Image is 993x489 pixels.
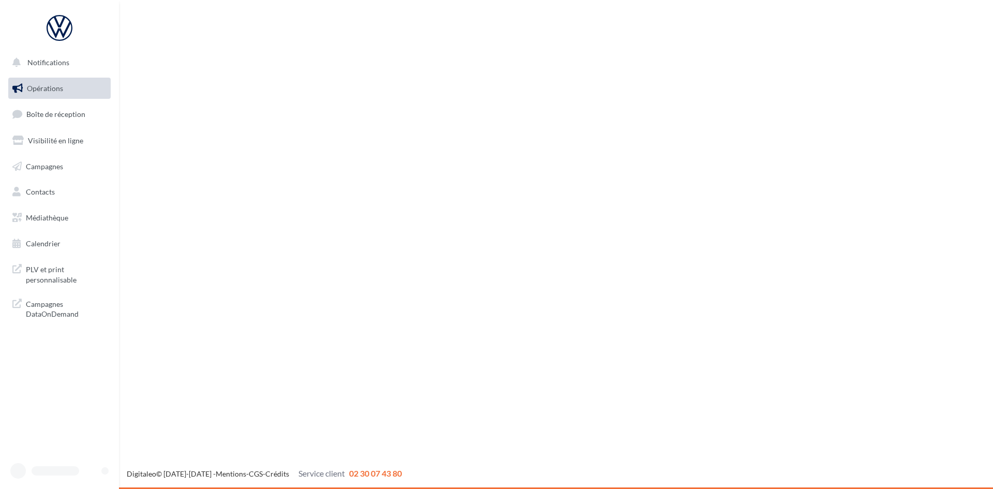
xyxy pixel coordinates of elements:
[26,262,107,285] span: PLV et print personnalisable
[249,469,263,478] a: CGS
[6,258,113,289] a: PLV et print personnalisable
[27,84,63,93] span: Opérations
[6,207,113,229] a: Médiathèque
[6,130,113,152] a: Visibilité en ligne
[26,297,107,319] span: Campagnes DataOnDemand
[265,469,289,478] a: Crédits
[26,187,55,196] span: Contacts
[27,58,69,67] span: Notifications
[6,103,113,125] a: Boîte de réception
[127,469,156,478] a: Digitaleo
[349,468,402,478] span: 02 30 07 43 80
[6,233,113,255] a: Calendrier
[6,52,109,73] button: Notifications
[127,469,402,478] span: © [DATE]-[DATE] - - -
[6,156,113,177] a: Campagnes
[298,468,345,478] span: Service client
[6,181,113,203] a: Contacts
[26,161,63,170] span: Campagnes
[26,110,85,118] span: Boîte de réception
[26,213,68,222] span: Médiathèque
[28,136,83,145] span: Visibilité en ligne
[6,293,113,323] a: Campagnes DataOnDemand
[26,239,61,248] span: Calendrier
[216,469,246,478] a: Mentions
[6,78,113,99] a: Opérations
